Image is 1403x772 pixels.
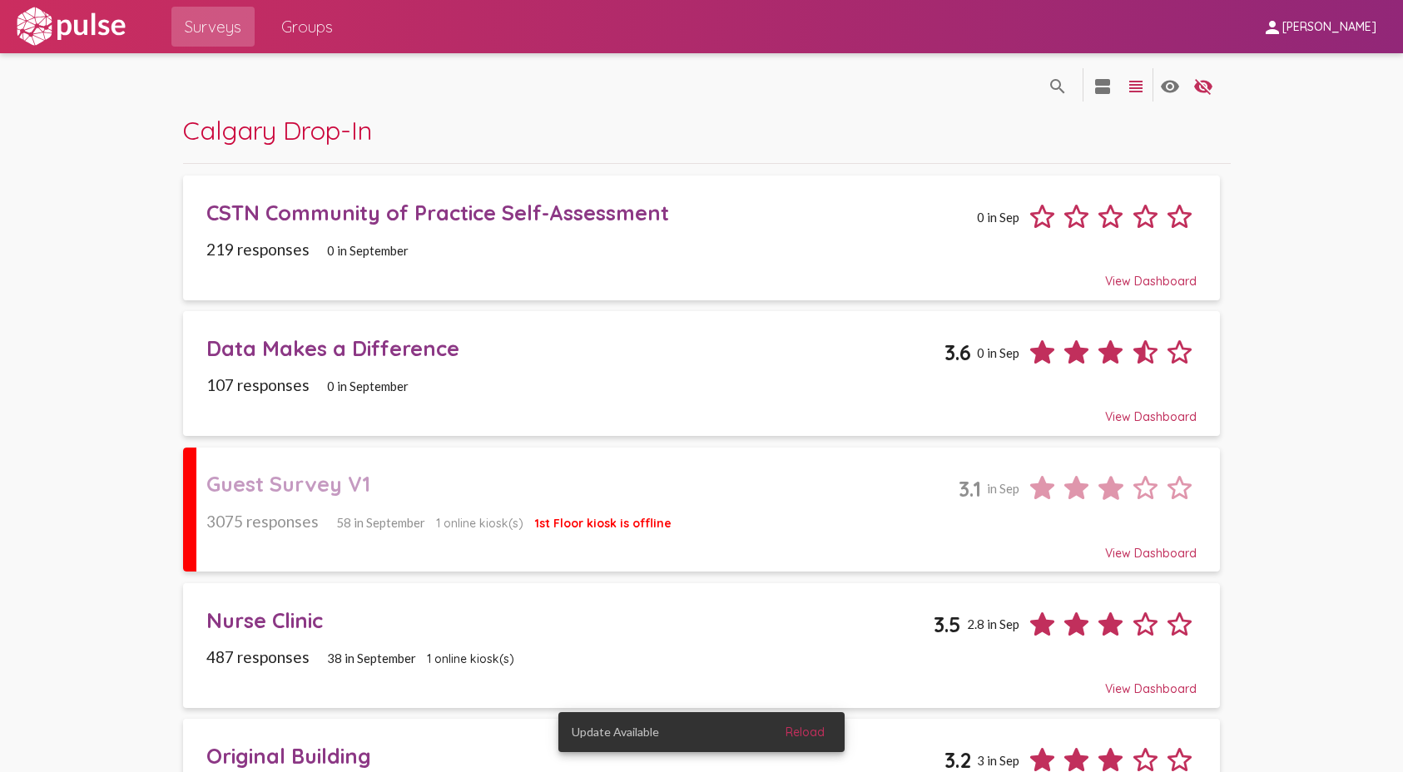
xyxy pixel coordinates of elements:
a: CSTN Community of Practice Self-Assessment0 in Sep219 responses0 in SeptemberView Dashboard [183,176,1219,300]
span: 38 in September [327,651,416,666]
div: View Dashboard [206,259,1197,289]
mat-icon: language [1193,77,1213,96]
a: Nurse Clinic3.52.8 in Sep487 responses38 in September1 online kiosk(s)View Dashboard [183,583,1219,708]
div: Original Building [206,743,944,769]
div: CSTN Community of Practice Self-Assessment [206,200,971,225]
mat-icon: language [1160,77,1180,96]
span: 3.1 [959,476,981,502]
mat-icon: person [1262,17,1282,37]
button: language [1187,68,1220,101]
div: Guest Survey V1 [206,471,959,497]
span: Groups [281,12,333,42]
span: 107 responses [206,375,310,394]
span: 0 in Sep [977,210,1019,225]
span: 0 in Sep [977,345,1019,360]
mat-icon: language [1048,77,1068,96]
span: Calgary Drop-In [183,114,372,146]
span: 219 responses [206,240,310,259]
span: 3.6 [944,339,971,365]
button: language [1153,68,1187,101]
span: 3 in Sep [977,753,1019,768]
span: 0 in September [327,243,409,258]
span: Surveys [185,12,241,42]
mat-icon: language [1126,77,1146,96]
div: View Dashboard [206,531,1197,561]
span: 3075 responses [206,512,319,531]
button: language [1041,68,1074,101]
a: Guest Survey V13.1in Sep3075 responses58 in September1 online kiosk(s)1st Floor kiosk is offlineV... [183,448,1219,572]
span: 1 online kiosk(s) [427,651,514,666]
span: 58 in September [336,515,425,530]
span: 3.5 [934,611,961,637]
a: Groups [268,7,346,47]
span: 0 in September [327,379,409,393]
button: language [1086,68,1119,101]
div: View Dashboard [206,394,1197,424]
div: Data Makes a Difference [206,335,944,361]
span: 2.8 in Sep [967,616,1019,631]
a: Surveys [171,7,255,47]
div: Nurse Clinic [206,607,934,633]
span: in Sep [987,481,1019,496]
button: [PERSON_NAME] [1249,11,1390,42]
button: language [1119,68,1153,101]
mat-icon: language [1093,77,1113,96]
span: 1st Floor kiosk is offline [535,516,672,531]
span: 487 responses [206,647,310,666]
span: Update Available [572,724,659,740]
img: white-logo.svg [13,6,128,47]
button: Reload [772,717,838,747]
a: Data Makes a Difference3.60 in Sep107 responses0 in SeptemberView Dashboard [183,311,1219,436]
span: 1 online kiosk(s) [436,516,523,531]
span: Reload [786,725,825,740]
div: View Dashboard [206,666,1197,696]
span: [PERSON_NAME] [1282,20,1376,35]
